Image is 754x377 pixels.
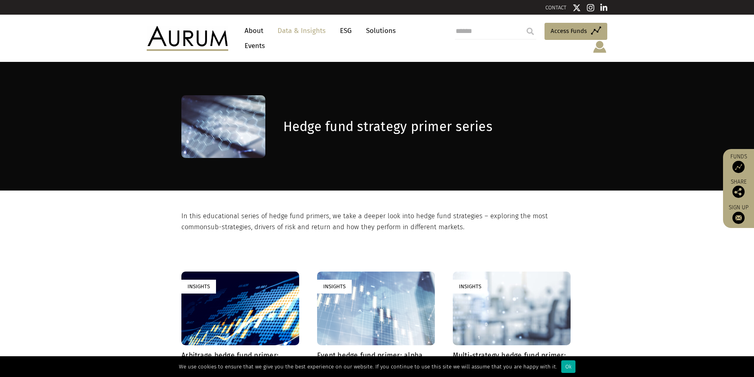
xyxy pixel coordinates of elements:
a: About [240,23,267,38]
h4: Event hedge fund primer: alpha from corporate catalysts [317,351,435,368]
div: Insights [453,280,487,293]
h1: Hedge fund strategy primer series [283,119,571,135]
span: sub-strategies [207,223,251,231]
img: account-icon.svg [592,40,607,54]
input: Submit [522,23,538,39]
a: Sign up [727,204,750,224]
h4: Arbitrage hedge fund primer: venturing into volatility [181,351,299,368]
div: Insights [181,280,216,293]
img: Share this post [732,186,745,198]
div: Ok [561,360,575,373]
p: In this educational series of hedge fund primers, we take a deeper look into hedge fund strategie... [181,211,571,232]
a: CONTACT [545,4,567,11]
a: Data & Insights [273,23,330,38]
a: Solutions [362,23,400,38]
img: Access Funds [732,161,745,173]
span: Access Funds [551,26,587,36]
h4: Multi-strategy hedge fund primer: deep dive into diversification [453,351,571,368]
div: Share [727,179,750,198]
img: Sign up to our newsletter [732,212,745,224]
img: Twitter icon [573,4,581,12]
a: ESG [336,23,356,38]
a: Events [240,38,265,53]
a: Funds [727,153,750,173]
img: Instagram icon [587,4,594,12]
a: Access Funds [545,23,607,40]
img: Linkedin icon [600,4,608,12]
div: Insights [317,280,352,293]
img: Aurum [147,26,228,50]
